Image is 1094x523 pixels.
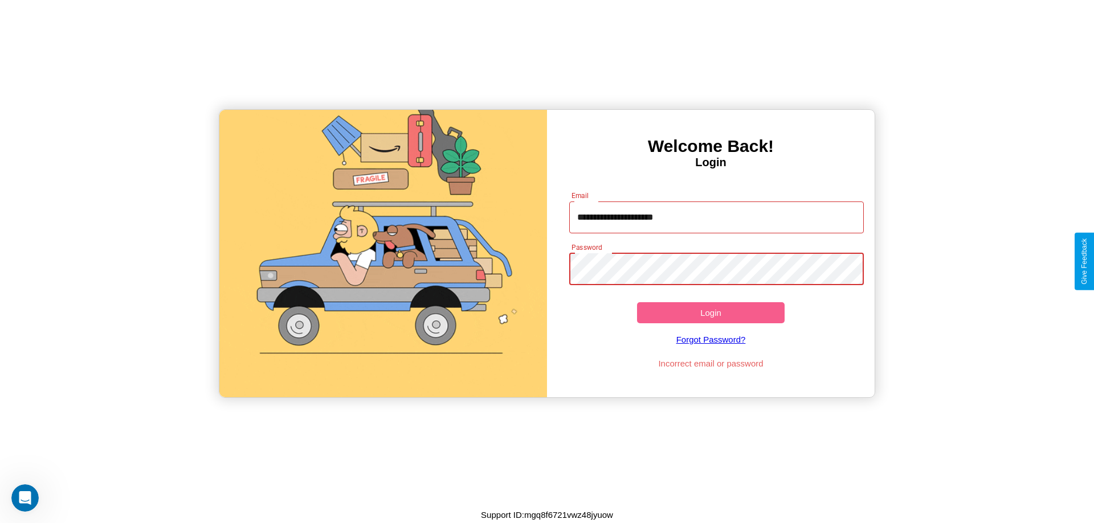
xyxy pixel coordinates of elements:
img: gif [219,110,547,397]
p: Incorrect email or password [564,356,859,371]
div: Give Feedback [1080,238,1088,285]
iframe: Intercom live chat [11,484,39,512]
h3: Welcome Back! [547,137,875,156]
button: Login [637,302,785,323]
h4: Login [547,156,875,169]
p: Support ID: mgq8f6721vwz48jyuow [481,507,613,522]
a: Forgot Password? [564,323,859,356]
label: Email [572,191,589,200]
label: Password [572,242,602,252]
